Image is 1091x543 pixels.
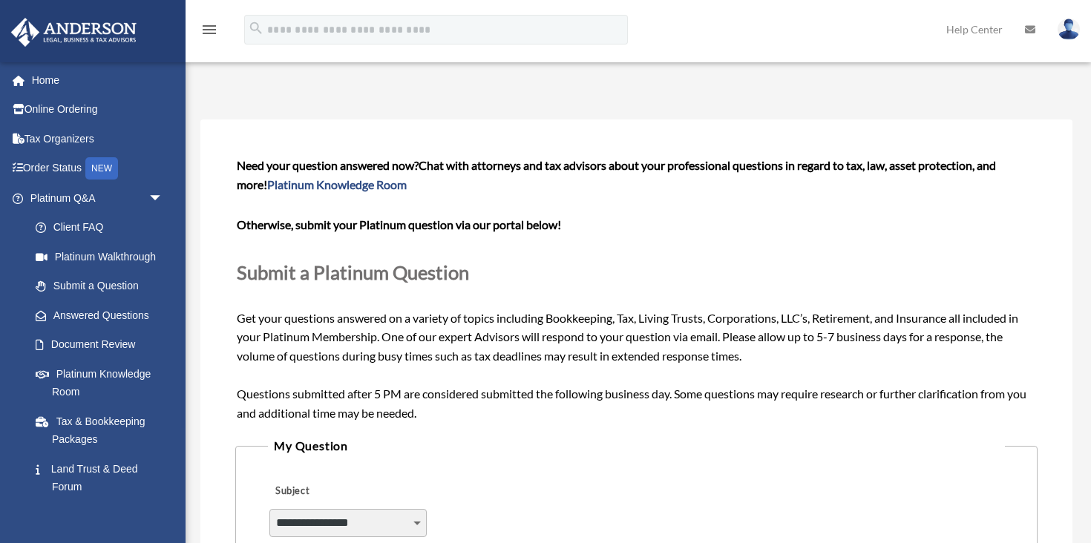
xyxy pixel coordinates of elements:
[21,213,186,243] a: Client FAQ
[268,435,1005,456] legend: My Question
[21,271,178,301] a: Submit a Question
[10,65,186,95] a: Home
[85,157,118,180] div: NEW
[237,217,561,231] b: Otherwise, submit your Platinum question via our portal below!
[21,359,186,407] a: Platinum Knowledge Room
[237,158,1036,420] span: Get your questions answered on a variety of topics including Bookkeeping, Tax, Living Trusts, Cor...
[10,95,186,125] a: Online Ordering
[10,154,186,184] a: Order StatusNEW
[21,407,186,454] a: Tax & Bookkeeping Packages
[1058,19,1080,40] img: User Pic
[200,26,218,39] a: menu
[237,158,996,191] span: Chat with attorneys and tax advisors about your professional questions in regard to tax, law, ass...
[200,21,218,39] i: menu
[237,261,469,283] span: Submit a Platinum Question
[7,18,141,47] img: Anderson Advisors Platinum Portal
[237,158,419,172] span: Need your question answered now?
[21,242,186,271] a: Platinum Walkthrough
[10,183,186,213] a: Platinum Q&Aarrow_drop_down
[21,330,186,360] a: Document Review
[269,481,410,502] label: Subject
[148,183,178,214] span: arrow_drop_down
[10,124,186,154] a: Tax Organizers
[21,300,186,330] a: Answered Questions
[267,177,407,191] a: Platinum Knowledge Room
[248,20,264,36] i: search
[21,454,186,501] a: Land Trust & Deed Forum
